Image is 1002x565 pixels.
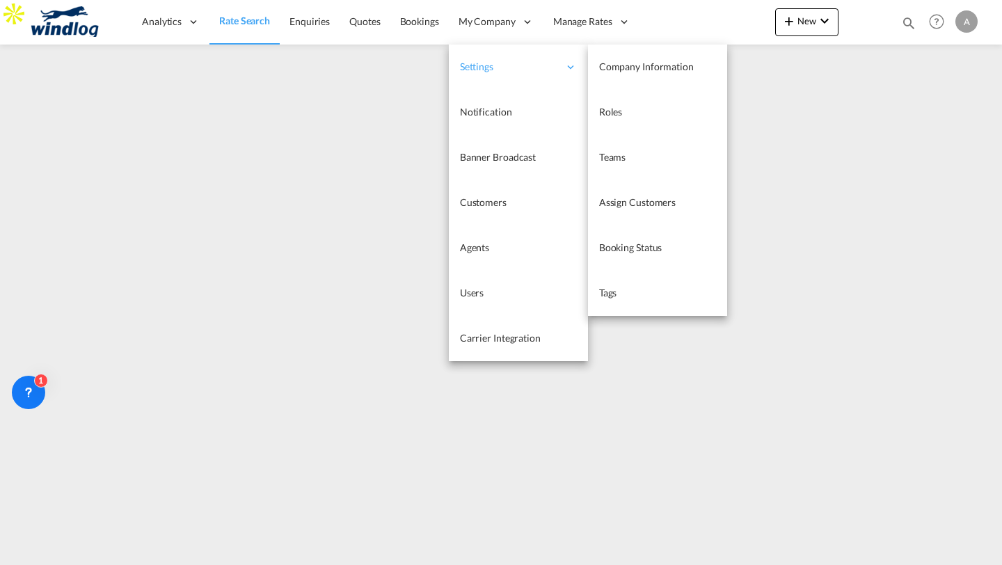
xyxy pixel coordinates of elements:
a: Assign Customers [588,180,727,225]
a: Customers [449,180,588,225]
span: Booking Status [599,241,662,253]
div: Settings [449,45,588,90]
span: Company Information [599,61,694,72]
a: Notification [449,90,588,135]
a: Roles [588,90,727,135]
span: Teams [599,151,626,163]
a: Booking Status [588,225,727,271]
a: Agents [449,225,588,271]
span: Banner Broadcast [460,151,536,163]
a: Users [449,271,588,316]
a: Banner Broadcast [449,135,588,180]
span: Agents [460,241,489,253]
span: Tags [599,287,617,299]
span: Roles [599,106,623,118]
span: Assign Customers [599,196,676,208]
span: Notification [460,106,512,118]
a: Company Information [588,45,727,90]
span: Users [460,287,484,299]
a: Tags [588,271,727,316]
a: Teams [588,135,727,180]
span: Settings [460,60,559,74]
span: Carrier Integration [460,332,541,344]
span: Customers [460,196,507,208]
a: Carrier Integration [449,316,588,361]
